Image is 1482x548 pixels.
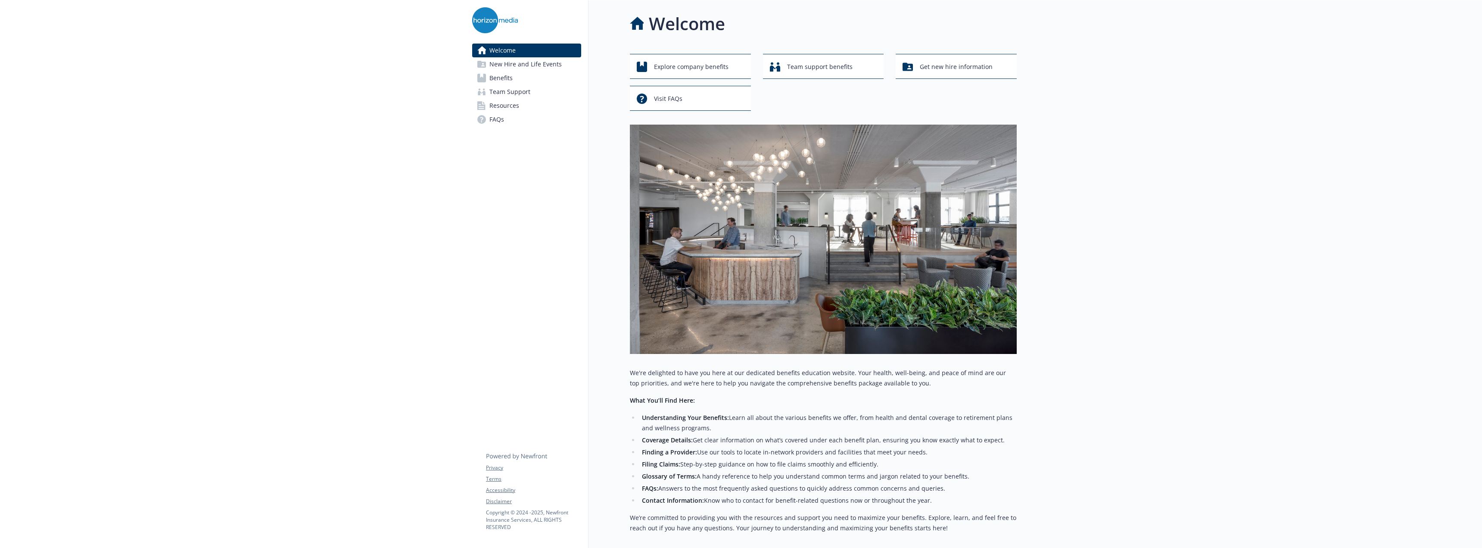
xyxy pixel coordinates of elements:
[639,471,1017,482] li: A handy reference to help you understand common terms and jargon related to your benefits.
[763,54,884,79] button: Team support benefits
[630,396,695,404] strong: What You’ll Find Here:
[472,85,581,99] a: Team Support
[649,11,725,37] h1: Welcome
[787,59,853,75] span: Team support benefits
[642,496,704,504] strong: Contact Information:
[630,513,1017,533] p: We’re committed to providing you with the resources and support you need to maximize your benefit...
[472,44,581,57] a: Welcome
[472,71,581,85] a: Benefits
[486,486,581,494] a: Accessibility
[642,448,697,456] strong: Finding a Provider:
[486,475,581,483] a: Terms
[654,59,729,75] span: Explore company benefits
[489,44,516,57] span: Welcome
[642,460,680,468] strong: Filing Claims:
[639,413,1017,433] li: Learn all about the various benefits we offer, from health and dental coverage to retirement plan...
[486,498,581,505] a: Disclaimer
[654,91,682,107] span: Visit FAQs
[639,435,1017,445] li: Get clear information on what’s covered under each benefit plan, ensuring you know exactly what t...
[920,59,993,75] span: Get new hire information
[486,509,581,531] p: Copyright © 2024 - 2025 , Newfront Insurance Services, ALL RIGHTS RESERVED
[630,125,1017,354] img: overview page banner
[472,99,581,113] a: Resources
[639,459,1017,470] li: Step-by-step guidance on how to file claims smoothly and efficiently.
[489,85,530,99] span: Team Support
[630,368,1017,388] p: We're delighted to have you here at our dedicated benefits education website. Your health, well-b...
[896,54,1017,79] button: Get new hire information
[489,71,513,85] span: Benefits
[642,436,693,444] strong: Coverage Details:
[639,447,1017,457] li: Use our tools to locate in-network providers and facilities that meet your needs.
[642,413,729,422] strong: Understanding Your Benefits:
[472,57,581,71] a: New Hire and Life Events
[486,464,581,472] a: Privacy
[630,54,751,79] button: Explore company benefits
[630,86,751,111] button: Visit FAQs
[489,57,562,71] span: New Hire and Life Events
[639,483,1017,494] li: Answers to the most frequently asked questions to quickly address common concerns and queries.
[642,472,697,480] strong: Glossary of Terms:
[489,113,504,126] span: FAQs
[639,495,1017,506] li: Know who to contact for benefit-related questions now or throughout the year.
[642,484,658,492] strong: FAQs:
[472,113,581,126] a: FAQs
[489,99,519,113] span: Resources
